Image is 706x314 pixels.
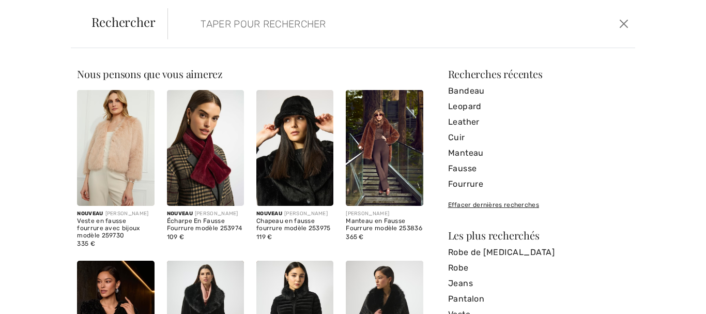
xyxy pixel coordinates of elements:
[256,218,333,232] div: Chapeau en fausse fourrure modèle 253975
[256,233,272,241] span: 119 €
[167,211,193,217] span: Nouveau
[448,83,629,99] a: Bandeau
[346,233,364,241] span: 365 €
[346,90,423,206] img: Manteau en Fausse Fourrure modèle 253836. Brown
[91,16,156,28] span: Rechercher
[77,218,154,239] div: Veste en fausse fourrure avec bijoux modèle 259730
[167,90,244,206] img: Écharpe En Fausse Fourrure modèle 253974. Almond
[448,161,629,176] a: Fausse
[448,69,629,79] div: Recherches récentes
[193,8,510,39] input: TAPER POUR RECHERCHER
[346,218,423,232] div: Manteau en Fausse Fourrure modèle 253836
[448,291,629,307] a: Pantalon
[448,99,629,114] a: Leopard
[448,245,629,260] a: Robe de [MEDICAL_DATA]
[448,276,629,291] a: Jeans
[77,67,223,81] span: Nous pensons que vous aimerez
[256,90,333,206] img: Chapeau en fausse fourrure modèle 253975. Black
[448,176,629,192] a: Fourrure
[23,7,44,17] span: Aide
[77,90,154,206] img: Veste en fausse fourrure avec bijoux modèle 259730. Blush
[616,16,631,32] button: Ferme
[256,211,282,217] span: Nouveau
[167,218,244,232] div: Écharpe En Fausse Fourrure modèle 253974
[448,145,629,161] a: Manteau
[346,210,423,218] div: [PERSON_NAME]
[77,211,103,217] span: Nouveau
[448,260,629,276] a: Robe
[448,200,629,210] div: Effacer dernières recherches
[77,210,154,218] div: [PERSON_NAME]
[77,240,95,247] span: 335 €
[256,210,333,218] div: [PERSON_NAME]
[448,230,629,241] div: Les plus recherchés
[167,210,244,218] div: [PERSON_NAME]
[448,114,629,130] a: Leather
[448,130,629,145] a: Cuir
[167,233,185,241] span: 109 €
